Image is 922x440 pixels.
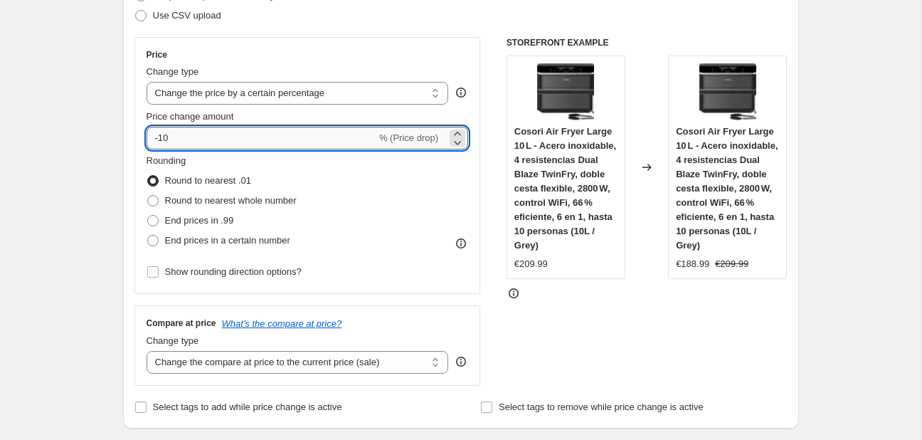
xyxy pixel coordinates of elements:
h3: Compare at price [147,318,216,329]
h3: Price [147,49,167,61]
span: Cosori Air Fryer Large 10 L - Acero inoxidable, 4 resistencias Dual Blaze TwinFry, doble cesta fl... [676,126,778,251]
span: End prices in a certain number [165,235,290,246]
span: % (Price drop) [379,132,438,143]
span: Select tags to remove while price change is active [499,402,704,412]
span: Round to nearest whole number [165,195,297,206]
div: help [454,85,468,100]
span: Change type [147,66,199,77]
img: 615EbHeTgmL._AC_SL1500_80x.jpg [699,63,756,120]
strike: €209.99 [715,257,748,271]
span: Cosori Air Fryer Large 10 L - Acero inoxidable, 4 resistencias Dual Blaze TwinFry, doble cesta fl... [514,126,616,251]
img: 615EbHeTgmL._AC_SL1500_80x.jpg [537,63,594,120]
div: €188.99 [676,257,709,271]
span: Rounding [147,155,186,166]
span: Select tags to add while price change is active [153,402,342,412]
div: €209.99 [514,257,548,271]
div: help [454,355,468,369]
h6: STOREFRONT EXAMPLE [507,37,788,48]
span: Use CSV upload [153,10,221,21]
button: What's the compare at price? [222,318,342,329]
span: Change type [147,335,199,346]
span: End prices in .99 [165,215,234,226]
span: Price change amount [147,111,234,122]
span: Round to nearest .01 [165,175,251,186]
span: Show rounding direction options? [165,266,302,277]
input: -15 [147,127,376,150]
